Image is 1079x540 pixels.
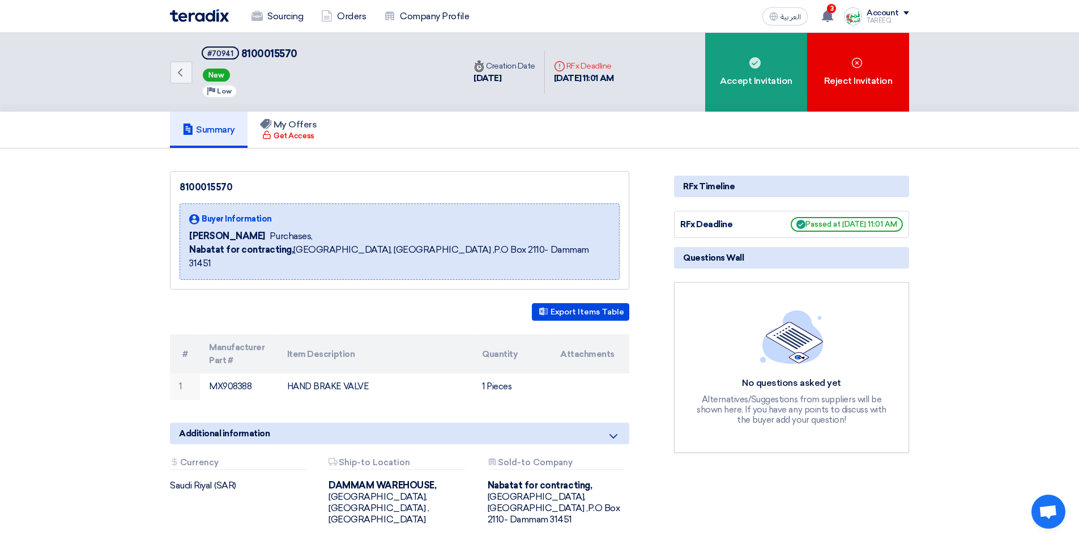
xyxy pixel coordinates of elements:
span: 8100015570 [241,48,297,60]
a: Open chat [1031,495,1065,529]
div: [GEOGRAPHIC_DATA], [GEOGRAPHIC_DATA] ,[GEOGRAPHIC_DATA] [329,480,470,525]
img: Screenshot___1727703618088.png [844,7,862,25]
a: Sourcing [242,4,312,29]
img: Teradix logo [170,9,229,22]
div: [DATE] [474,72,535,85]
td: 1 [170,373,200,400]
span: [GEOGRAPHIC_DATA], [GEOGRAPHIC_DATA] ,P.O Box 2110- Dammam 31451 [189,243,610,270]
a: Company Profile [375,4,478,29]
button: العربية [762,7,808,25]
div: RFx Deadline [554,60,614,72]
b: Nabatat for contracting, [189,244,293,255]
div: Sold-to Company [488,458,625,470]
span: New [203,69,230,82]
span: Questions Wall [683,252,744,264]
span: Purchases, [270,229,313,243]
div: 8100015570 [180,181,620,194]
button: Export Items Table [532,303,629,321]
div: Creation Date [474,60,535,72]
div: Reject Invitation [807,33,909,112]
div: Currency [170,458,307,470]
b: Nabatat for contracting, [488,480,592,491]
img: empty_state_list.svg [760,310,824,363]
h5: My Offers [260,119,317,130]
b: DAMMAM WAREHOUSE, [329,480,436,491]
div: Alternatives/Suggestions from suppliers will be shown here, If you have any points to discuss wit... [696,394,888,425]
span: Buyer Information [202,213,272,225]
span: Additional information [179,427,270,440]
div: No questions asked yet [696,377,888,389]
td: HAND BRAKE VALVE [278,373,474,400]
span: [PERSON_NAME] [189,229,265,243]
th: Quantity [473,334,551,373]
span: Low [217,87,232,95]
h5: 8100015570 [202,46,297,61]
div: [GEOGRAPHIC_DATA], [GEOGRAPHIC_DATA] ,P.O Box 2110- Dammam 31451 [488,480,629,525]
td: 1 Pieces [473,373,551,400]
div: Get Access [262,130,314,142]
div: #70941 [207,50,233,57]
div: RFx Timeline [674,176,909,197]
div: RFx Deadline [680,218,765,231]
a: Summary [170,112,248,148]
th: Attachments [551,334,629,373]
span: 3 [827,4,836,13]
th: Item Description [278,334,474,373]
span: العربية [781,13,801,21]
div: TAREEQ [867,18,909,24]
th: # [170,334,200,373]
div: [DATE] 11:01 AM [554,72,614,85]
a: My Offers Get Access [248,112,330,148]
h5: Summary [182,124,235,135]
span: Passed at [DATE] 11:01 AM [791,217,903,232]
a: Orders [312,4,375,29]
th: Manufacturer Part # [200,334,278,373]
div: Accept Invitation [705,33,807,112]
td: MX908388 [200,373,278,400]
div: Ship-to Location [329,458,466,470]
div: Account [867,8,899,18]
div: Saudi Riyal (SAR) [170,480,312,491]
